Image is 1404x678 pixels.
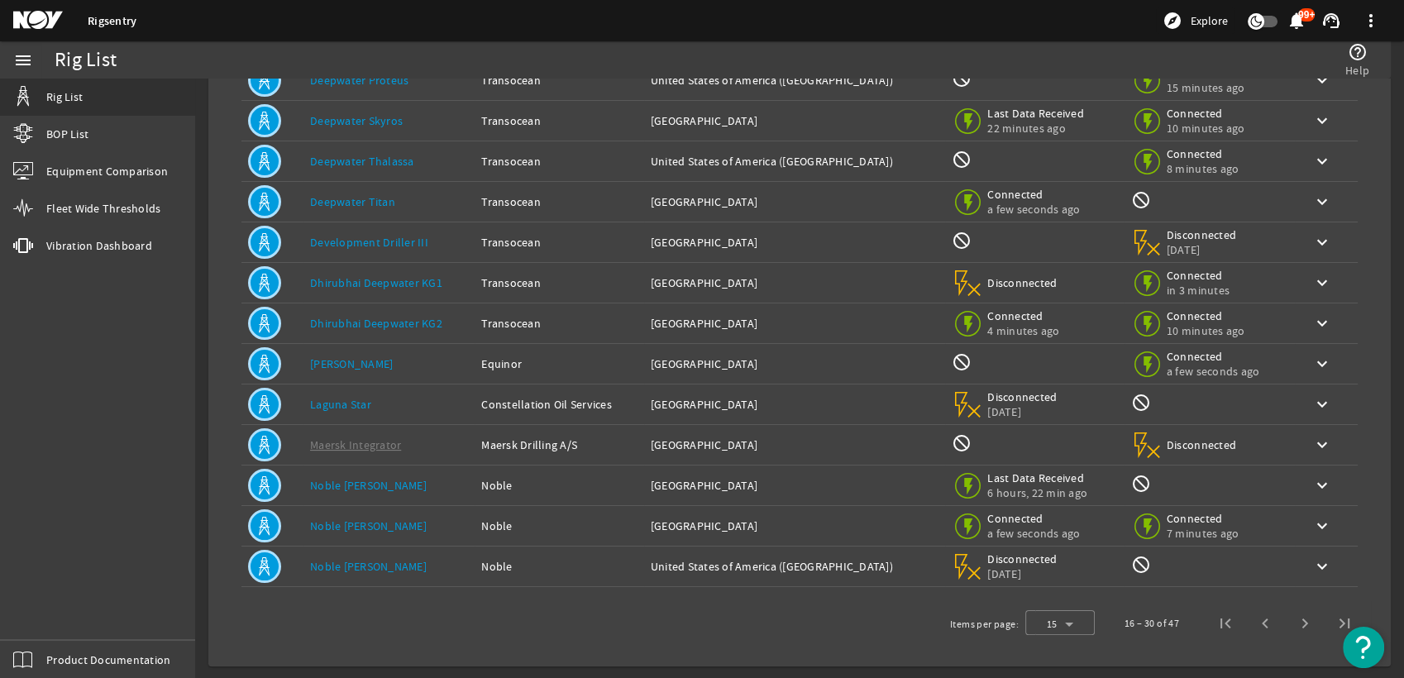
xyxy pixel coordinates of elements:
[651,193,938,210] div: [GEOGRAPHIC_DATA]
[987,526,1080,541] span: a few seconds ago
[651,558,938,575] div: United States of America ([GEOGRAPHIC_DATA])
[1167,268,1237,283] span: Connected
[651,112,938,129] div: [GEOGRAPHIC_DATA]
[987,470,1087,485] span: Last Data Received
[1311,435,1331,455] mat-icon: keyboard_arrow_down
[987,389,1058,404] span: Disconnected
[310,73,408,88] a: Deepwater Proteus
[1311,111,1331,131] mat-icon: keyboard_arrow_down
[481,437,638,453] div: Maersk Drilling A/S
[481,193,638,210] div: Transocean
[310,154,414,169] a: Deepwater Thalassa
[651,72,938,88] div: United States of America ([GEOGRAPHIC_DATA])
[987,566,1058,581] span: [DATE]
[88,13,136,29] a: Rigsentry
[310,559,427,574] a: Noble [PERSON_NAME]
[55,52,117,69] div: Rig List
[1345,62,1369,79] span: Help
[952,150,972,169] mat-icon: BOP Monitoring not available for this rig
[1245,604,1285,643] button: Previous page
[1125,615,1179,632] div: 16 – 30 of 47
[1167,227,1237,242] span: Disconnected
[1285,604,1325,643] button: Next page
[1131,190,1151,210] mat-icon: Rig Monitoring not available for this rig
[481,356,638,372] div: Equinor
[1167,511,1239,526] span: Connected
[1311,192,1331,212] mat-icon: keyboard_arrow_down
[651,518,938,534] div: [GEOGRAPHIC_DATA]
[310,437,401,452] a: Maersk Integrator
[1311,394,1331,414] mat-icon: keyboard_arrow_down
[1167,526,1239,541] span: 7 minutes ago
[987,308,1059,323] span: Connected
[310,518,427,533] a: Noble [PERSON_NAME]
[1167,283,1237,298] span: in 3 minutes
[987,551,1058,566] span: Disconnected
[1131,555,1151,575] mat-icon: Rig Monitoring not available for this rig
[310,316,442,331] a: Dhirubhai Deepwater KG2
[952,231,972,251] mat-icon: BOP Monitoring not available for this rig
[13,50,33,70] mat-icon: menu
[310,275,442,290] a: Dhirubhai Deepwater KG1
[1311,313,1331,333] mat-icon: keyboard_arrow_down
[1206,604,1245,643] button: First page
[651,234,938,251] div: [GEOGRAPHIC_DATA]
[1287,12,1305,30] button: 99+
[46,163,168,179] span: Equipment Comparison
[1311,70,1331,90] mat-icon: keyboard_arrow_down
[1167,146,1239,161] span: Connected
[1325,604,1364,643] button: Last page
[987,202,1080,217] span: a few seconds ago
[1167,106,1245,121] span: Connected
[481,234,638,251] div: Transocean
[1167,364,1259,379] span: a few seconds ago
[310,478,427,493] a: Noble [PERSON_NAME]
[1321,11,1341,31] mat-icon: support_agent
[1167,242,1237,257] span: [DATE]
[481,558,638,575] div: Noble
[651,356,938,372] div: [GEOGRAPHIC_DATA]
[987,511,1080,526] span: Connected
[952,352,972,372] mat-icon: BOP Monitoring not available for this rig
[310,235,428,250] a: Development Driller III
[46,200,160,217] span: Fleet Wide Thresholds
[1311,151,1331,171] mat-icon: keyboard_arrow_down
[1311,273,1331,293] mat-icon: keyboard_arrow_down
[310,397,371,412] a: Laguna Star
[1343,627,1384,668] button: Open Resource Center
[46,237,152,254] span: Vibration Dashboard
[481,153,638,169] div: Transocean
[1351,1,1391,41] button: more_vert
[46,88,83,105] span: Rig List
[1287,11,1306,31] mat-icon: notifications
[1167,323,1245,338] span: 10 minutes ago
[987,323,1059,338] span: 4 minutes ago
[1167,349,1259,364] span: Connected
[987,485,1087,500] span: 6 hours, 22 min ago
[481,315,638,332] div: Transocean
[651,477,938,494] div: [GEOGRAPHIC_DATA]
[310,113,403,128] a: Deepwater Skyros
[1167,308,1245,323] span: Connected
[1311,354,1331,374] mat-icon: keyboard_arrow_down
[1348,42,1368,62] mat-icon: help_outline
[1167,80,1245,95] span: 15 minutes ago
[987,121,1084,136] span: 22 minutes ago
[651,396,938,413] div: [GEOGRAPHIC_DATA]
[481,477,638,494] div: Noble
[1163,11,1182,31] mat-icon: explore
[987,106,1084,121] span: Last Data Received
[987,404,1058,419] span: [DATE]
[1167,437,1237,452] span: Disconnected
[651,315,938,332] div: [GEOGRAPHIC_DATA]
[1191,12,1228,29] span: Explore
[651,275,938,291] div: [GEOGRAPHIC_DATA]
[651,153,938,169] div: United States of America ([GEOGRAPHIC_DATA])
[481,396,638,413] div: Constellation Oil Services
[481,72,638,88] div: Transocean
[1131,393,1151,413] mat-icon: Rig Monitoring not available for this rig
[481,275,638,291] div: Transocean
[310,356,393,371] a: [PERSON_NAME]
[46,126,88,142] span: BOP List
[1167,121,1245,136] span: 10 minutes ago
